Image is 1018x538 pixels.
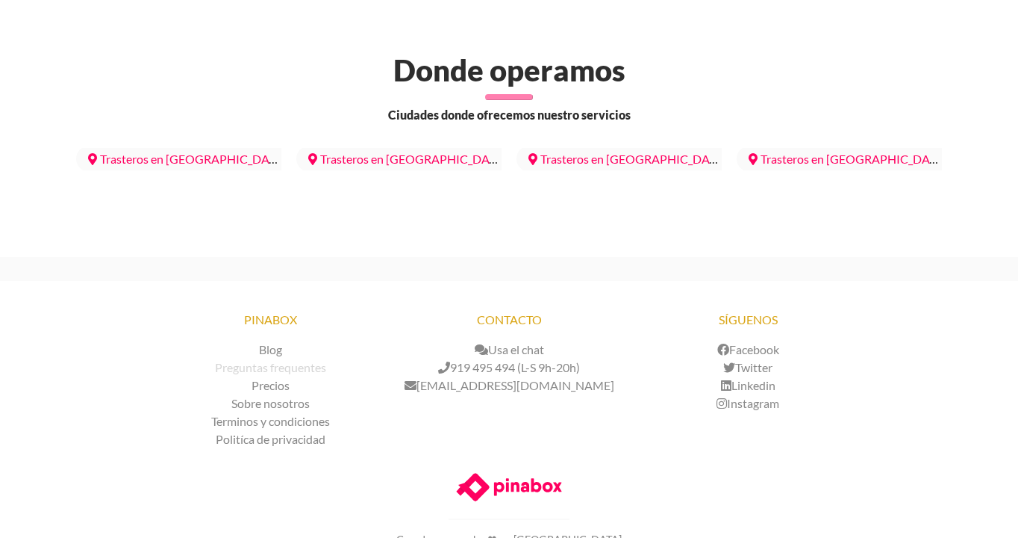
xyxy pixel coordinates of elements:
h3: SÍGUENOS [628,305,867,335]
a: Instagram [716,396,779,410]
iframe: Chat Widget [943,466,1018,538]
a: Usa el chat [475,342,544,356]
a: Sobre nosotros [231,396,310,410]
span: Ciudades donde ofrecemos nuestro servicios [388,106,631,124]
a: Facebook [717,342,779,356]
a: Terminos y condiciones [211,414,330,428]
a: Trasteros en [GEOGRAPHIC_DATA] [516,146,739,172]
a: Precios [252,378,290,392]
h2: Donde operamos [67,52,951,88]
a: Politíca de privacidad [216,432,325,446]
a: Preguntas frequentes [215,360,326,374]
div: Widget de chat [943,466,1018,538]
a: Trasteros en [GEOGRAPHIC_DATA] [296,146,519,172]
a: Trasteros en [GEOGRAPHIC_DATA] [737,146,959,172]
a: Trasteros en [GEOGRAPHIC_DATA] [76,146,299,172]
h3: PINABOX [151,305,390,335]
a: Linkedin [721,378,775,392]
a: 919 495 494 (L-S 9h-20h) [438,360,580,374]
a: [EMAIL_ADDRESS][DOMAIN_NAME] [405,378,614,392]
a: Blog [259,342,282,356]
a: Twitter [723,360,772,374]
h3: CONTACTO [390,305,628,335]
